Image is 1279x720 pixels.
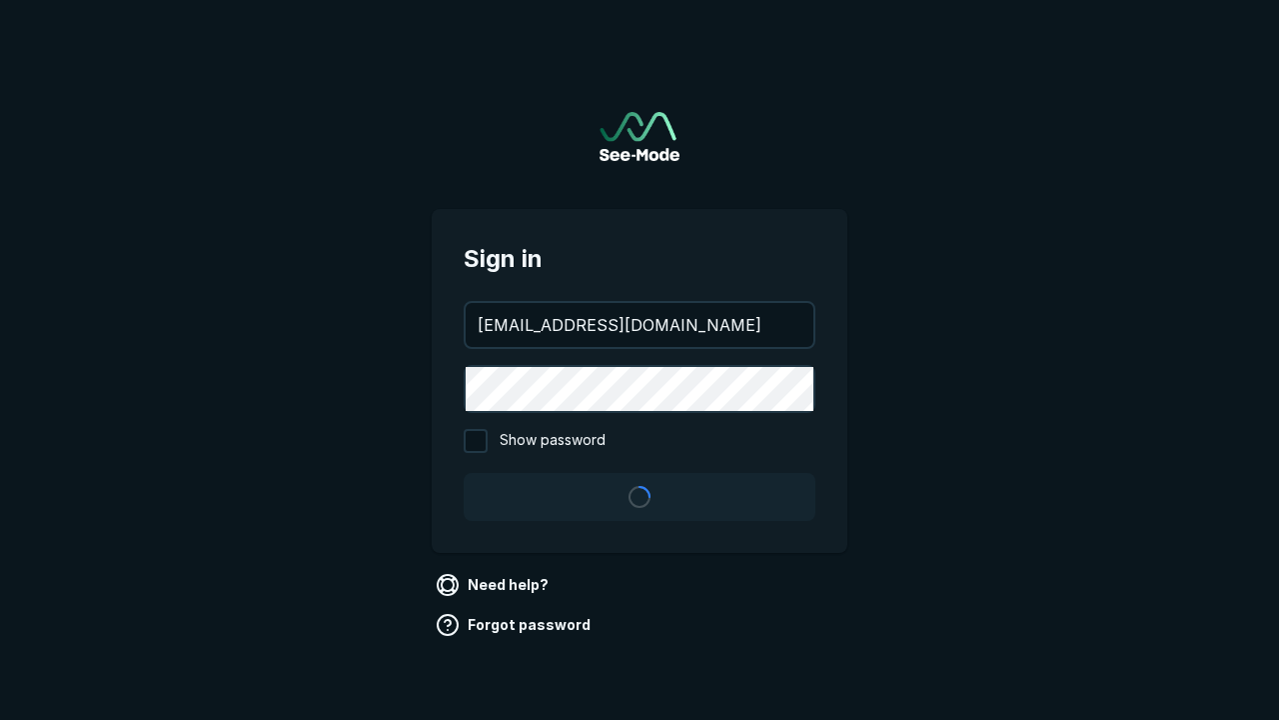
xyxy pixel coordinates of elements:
input: your@email.com [466,303,813,347]
span: Sign in [464,241,815,277]
span: Show password [500,429,606,453]
img: See-Mode Logo [600,112,679,161]
a: Forgot password [432,609,599,641]
a: Go to sign in [600,112,679,161]
a: Need help? [432,569,557,601]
